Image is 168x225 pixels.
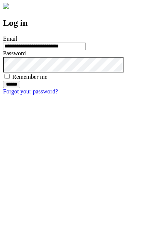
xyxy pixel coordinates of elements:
[3,3,9,9] img: logo-4e3dc11c47720685a147b03b5a06dd966a58ff35d612b21f08c02c0306f2b779.png
[3,18,165,28] h2: Log in
[3,36,17,42] label: Email
[12,74,47,80] label: Remember me
[3,88,58,95] a: Forgot your password?
[3,50,26,56] label: Password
